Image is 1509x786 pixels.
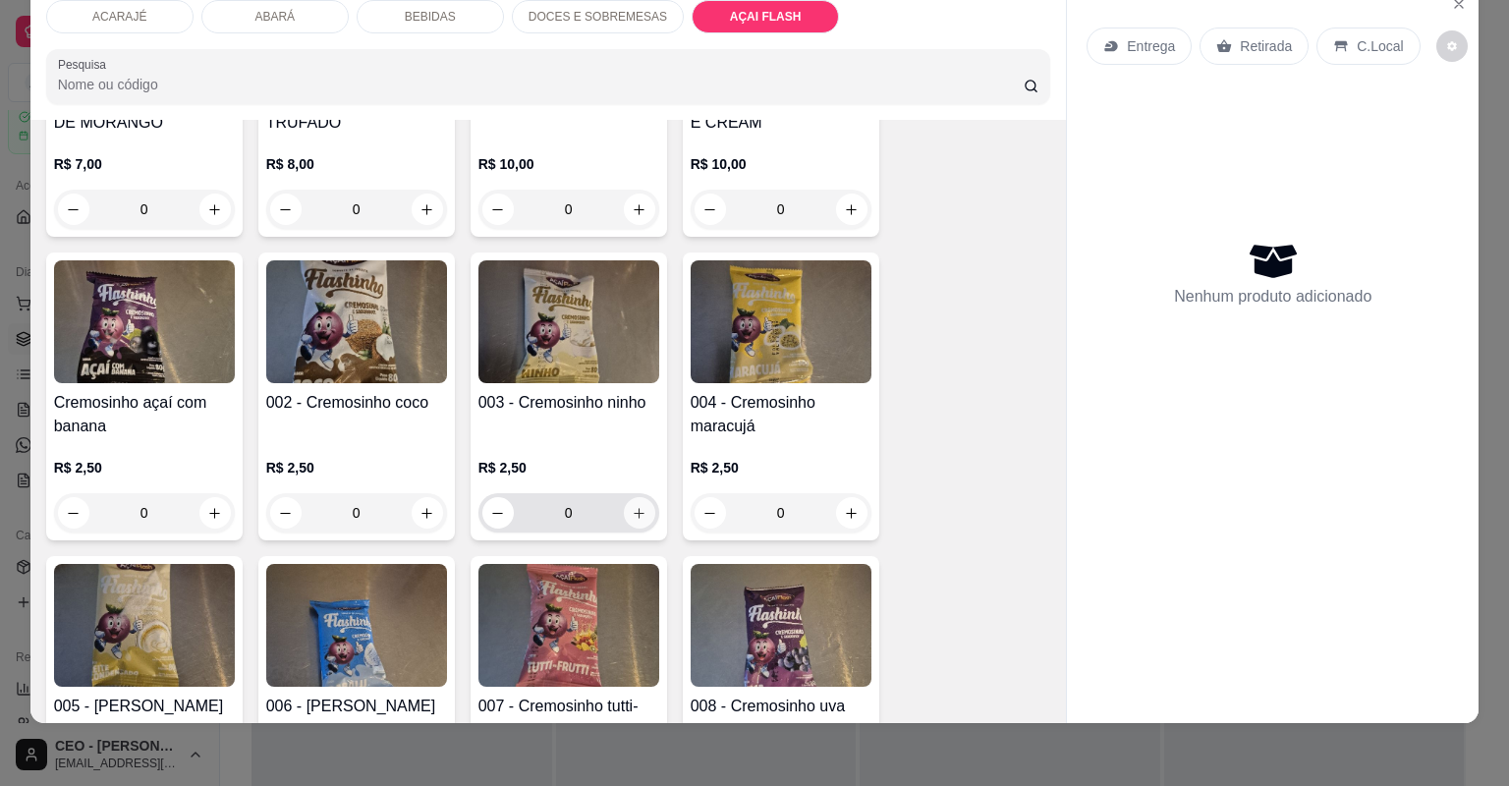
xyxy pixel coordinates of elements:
p: Entrega [1127,36,1175,56]
p: DOCES E SOBREMESAS [529,9,667,25]
p: AÇAI FLASH [730,9,802,25]
button: decrease-product-quantity [58,497,89,529]
button: decrease-product-quantity [270,497,302,529]
h4: 008 - Cremosinho uva [691,695,871,718]
img: product-image [266,564,447,687]
input: Pesquisa [58,75,1024,94]
p: C.Local [1357,36,1403,56]
h4: 004 - Cremosinho maracujá [691,391,871,438]
img: product-image [691,260,871,383]
button: decrease-product-quantity [270,194,302,225]
h4: Cremosinho açaí com banana [54,391,235,438]
img: product-image [266,260,447,383]
button: decrease-product-quantity [1436,30,1468,62]
button: increase-product-quantity [624,194,655,225]
button: decrease-product-quantity [58,194,89,225]
p: Retirada [1240,36,1292,56]
button: decrease-product-quantity [695,497,726,529]
h4: 005 - [PERSON_NAME] condensado [54,695,235,742]
h4: 003 - Cremosinho ninho [478,391,659,415]
p: ABARÁ [254,9,295,25]
p: Nenhum produto adicionado [1174,285,1371,309]
h4: 006 - [PERSON_NAME] [266,695,447,718]
h4: 002 - Cremosinho coco [266,391,447,415]
img: product-image [54,564,235,687]
h4: 007 - Cremosinho tutti-Frutti [478,695,659,742]
button: increase-product-quantity [199,497,231,529]
p: R$ 10,00 [478,154,659,174]
img: product-image [478,260,659,383]
button: increase-product-quantity [412,497,443,529]
button: increase-product-quantity [836,497,867,529]
p: R$ 8,00 [266,154,447,174]
p: R$ 2,50 [691,458,871,477]
p: R$ 2,50 [266,458,447,477]
button: increase-product-quantity [412,194,443,225]
p: R$ 2,50 [478,458,659,477]
button: increase-product-quantity [836,194,867,225]
p: R$ 7,00 [54,154,235,174]
img: product-image [478,564,659,687]
img: product-image [54,260,235,383]
button: decrease-product-quantity [482,194,514,225]
img: product-image [691,564,871,687]
p: BEBIDAS [405,9,456,25]
button: decrease-product-quantity [695,194,726,225]
p: R$ 2,50 [54,458,235,477]
p: R$ 10,00 [691,154,871,174]
button: increase-product-quantity [199,194,231,225]
button: decrease-product-quantity [482,497,514,529]
label: Pesquisa [58,56,113,73]
p: ACARAJÉ [92,9,146,25]
button: increase-product-quantity [624,497,655,529]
